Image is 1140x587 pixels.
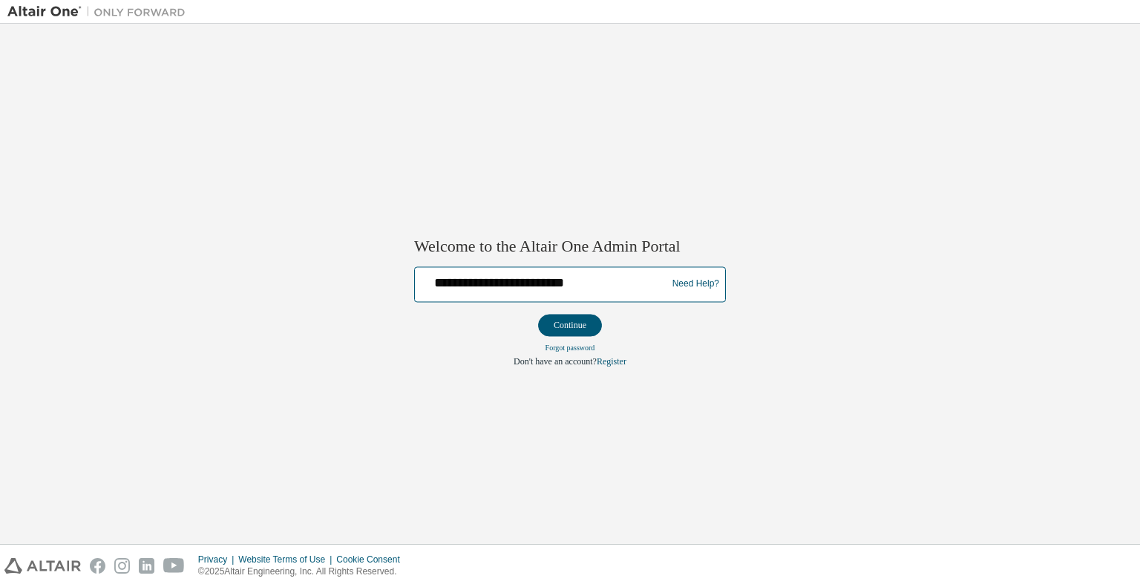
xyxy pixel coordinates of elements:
img: Altair One [7,4,193,19]
button: Continue [538,314,602,336]
div: Website Terms of Use [238,554,336,565]
img: facebook.svg [90,558,105,574]
div: Cookie Consent [336,554,408,565]
a: Forgot password [546,344,595,352]
a: Register [597,356,626,367]
span: Don't have an account? [514,356,597,367]
div: Privacy [198,554,238,565]
img: linkedin.svg [139,558,154,574]
img: instagram.svg [114,558,130,574]
img: altair_logo.svg [4,558,81,574]
p: © 2025 Altair Engineering, Inc. All Rights Reserved. [198,565,409,578]
img: youtube.svg [163,558,185,574]
a: Need Help? [672,284,719,285]
h2: Welcome to the Altair One Admin Portal [414,237,726,258]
